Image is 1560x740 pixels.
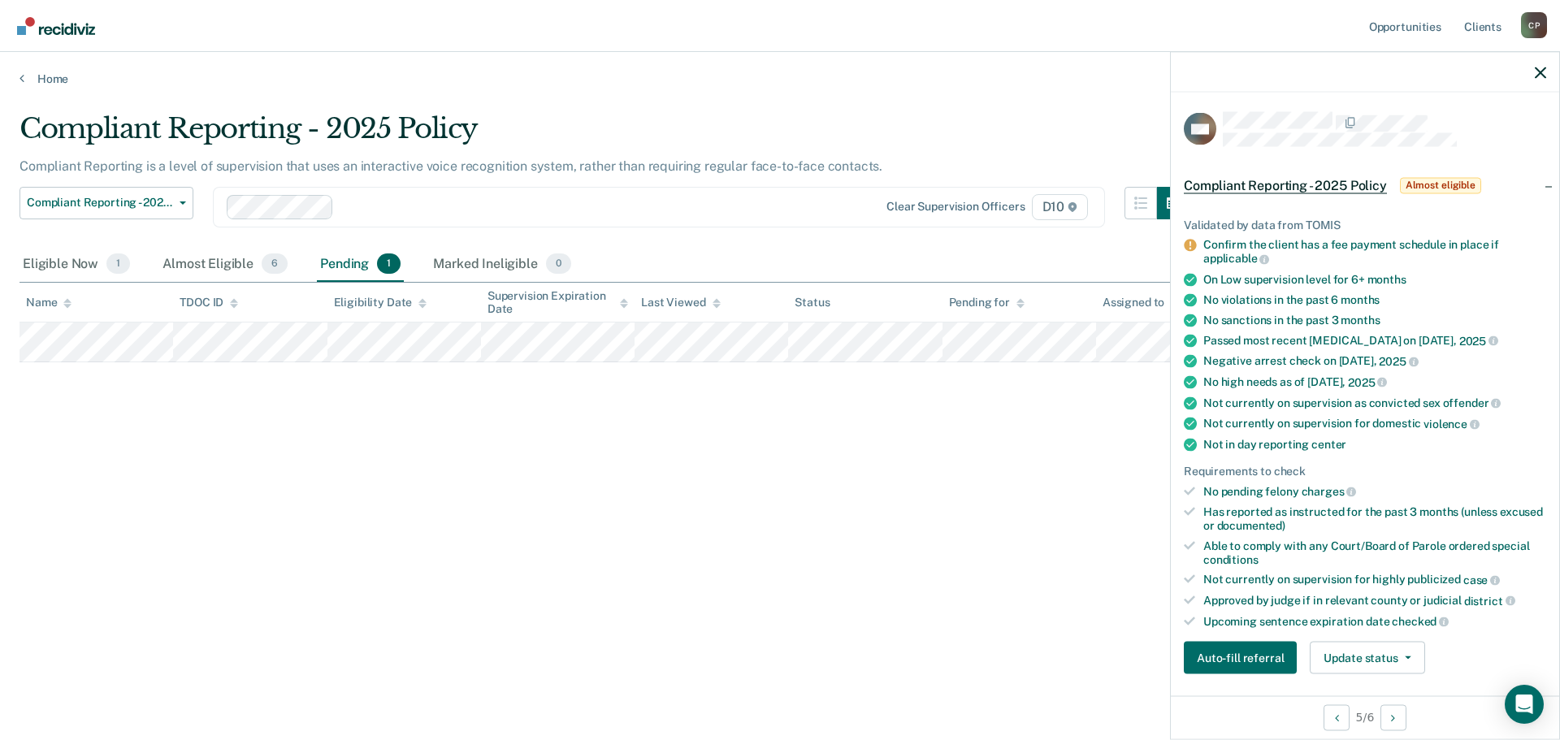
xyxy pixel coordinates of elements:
[19,247,133,283] div: Eligible Now
[1324,704,1350,730] button: Previous Opportunity
[1505,685,1544,724] div: Open Intercom Messenger
[1459,334,1498,347] span: 2025
[1203,292,1546,306] div: No violations in the past 6
[26,296,71,309] div: Name
[1310,642,1424,674] button: Update status
[1203,333,1546,348] div: Passed most recent [MEDICAL_DATA] on [DATE],
[27,196,173,210] span: Compliant Reporting - 2025 Policy
[1302,485,1357,498] span: charges
[377,253,401,275] span: 1
[1400,177,1481,193] span: Almost eligible
[546,253,571,275] span: 0
[1464,594,1515,607] span: district
[1341,292,1380,305] span: months
[1032,194,1088,220] span: D10
[1443,396,1501,409] span: offender
[1367,272,1406,285] span: months
[262,253,288,275] span: 6
[106,253,130,275] span: 1
[1203,374,1546,389] div: No high needs as of [DATE],
[1203,238,1546,266] div: Confirm the client has a fee payment schedule in place if applicable
[795,296,830,309] div: Status
[1103,296,1179,309] div: Assigned to
[641,296,720,309] div: Last Viewed
[1203,614,1546,629] div: Upcoming sentence expiration date
[334,296,427,309] div: Eligibility Date
[1521,12,1547,38] button: Profile dropdown button
[317,247,404,283] div: Pending
[1341,313,1380,326] span: months
[180,296,238,309] div: TDOC ID
[1392,615,1449,628] span: checked
[1203,552,1259,565] span: conditions
[1203,573,1546,587] div: Not currently on supervision for highly publicized
[1184,177,1387,193] span: Compliant Reporting - 2025 Policy
[1203,396,1546,410] div: Not currently on supervision as convicted sex
[1171,159,1559,211] div: Compliant Reporting - 2025 PolicyAlmost eligible
[19,71,1540,86] a: Home
[1203,539,1546,566] div: Able to comply with any Court/Board of Parole ordered special
[949,296,1025,309] div: Pending for
[1311,437,1346,450] span: center
[1203,505,1546,533] div: Has reported as instructed for the past 3 months (unless excused or
[487,289,628,317] div: Supervision Expiration Date
[1184,642,1297,674] button: Auto-fill referral
[17,17,95,35] img: Recidiviz
[19,158,882,174] p: Compliant Reporting is a level of supervision that uses an interactive voice recognition system, ...
[1463,573,1500,586] span: case
[1423,417,1480,430] span: violence
[1203,417,1546,431] div: Not currently on supervision for domestic
[1217,518,1285,531] span: documented)
[1203,272,1546,286] div: On Low supervision level for 6+
[1203,354,1546,369] div: Negative arrest check on [DATE],
[1379,355,1418,368] span: 2025
[1171,695,1559,738] div: 5 / 6
[1203,313,1546,327] div: No sanctions in the past 3
[159,247,291,283] div: Almost Eligible
[1203,437,1546,451] div: Not in day reporting
[1184,218,1546,232] div: Validated by data from TOMIS
[1184,642,1303,674] a: Navigate to form link
[1521,12,1547,38] div: C P
[1184,464,1546,478] div: Requirements to check
[19,112,1189,158] div: Compliant Reporting - 2025 Policy
[1380,704,1406,730] button: Next Opportunity
[1203,484,1546,499] div: No pending felony
[1348,375,1387,388] span: 2025
[1203,593,1546,608] div: Approved by judge if in relevant county or judicial
[886,200,1025,214] div: Clear supervision officers
[430,247,574,283] div: Marked Ineligible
